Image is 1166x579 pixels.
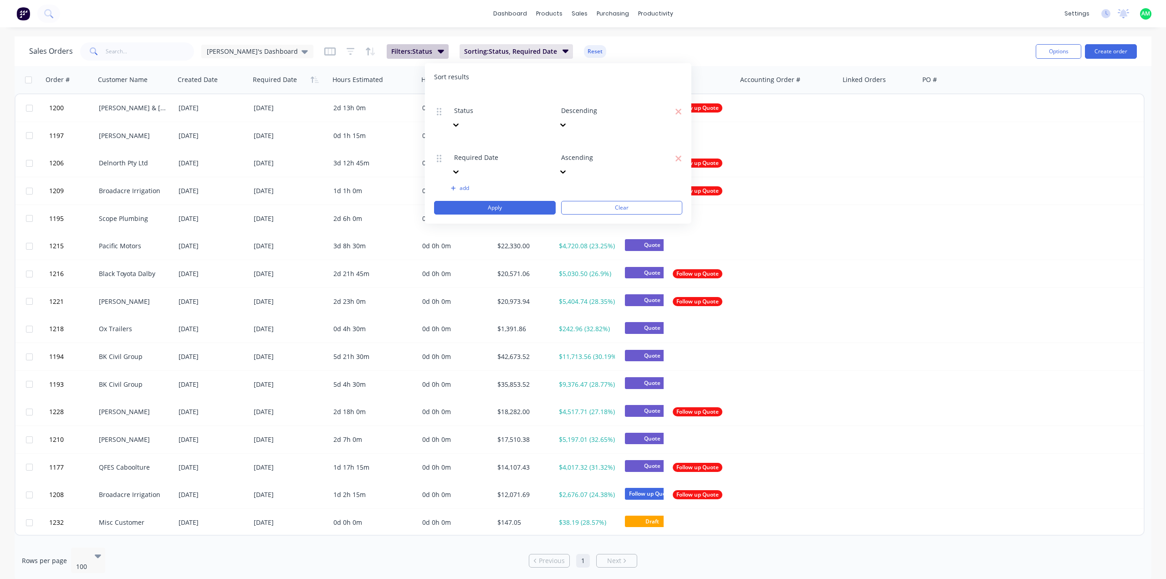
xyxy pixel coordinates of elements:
[46,343,99,370] button: 1194
[673,159,722,168] button: Follow up Quote
[254,297,326,306] div: [DATE]
[584,45,606,58] button: Reset
[99,131,168,140] div: [PERSON_NAME]
[179,186,246,195] div: [DATE]
[625,294,680,306] span: Quote
[451,184,552,192] button: add
[576,554,590,568] a: Page 1 is your current page
[179,435,246,444] div: [DATE]
[49,214,64,223] span: 1195
[99,518,168,527] div: Misc Customer
[254,407,326,416] div: [DATE]
[254,103,326,113] div: [DATE]
[333,159,411,168] div: 3d 12h 45m
[254,214,326,223] div: [DATE]
[625,460,680,471] span: Quote
[673,407,722,416] button: Follow up Quote
[497,269,549,278] div: $20,571.06
[673,297,722,306] button: Follow up Quote
[179,131,246,140] div: [DATE]
[333,269,411,278] div: 2d 21h 45m
[207,46,298,56] span: [PERSON_NAME]'s Dashboard
[676,103,719,113] span: Follow up Quote
[46,509,99,536] button: 1232
[559,435,615,444] div: $5,197.01 (32.65%)
[561,106,644,115] div: Descending
[561,201,682,215] button: Clear
[422,518,451,527] span: 0d 0h 0m
[625,405,680,416] span: Quote
[179,380,246,389] div: [DATE]
[333,435,411,444] div: 2d 7h 0m
[46,232,99,260] button: 1215
[179,490,246,499] div: [DATE]
[559,352,615,361] div: $11,713.56 (30.19%)
[676,407,719,416] span: Follow up Quote
[1141,10,1150,18] span: AM
[625,377,680,389] span: Quote
[673,103,722,113] button: Follow up Quote
[676,463,719,472] span: Follow up Quote
[333,518,411,527] div: 0d 0h 0m
[46,315,99,343] button: 1218
[333,407,411,416] div: 2d 18h 0m
[99,103,168,113] div: [PERSON_NAME] & [PERSON_NAME]
[625,488,680,499] span: Follow up Quote...
[332,75,383,84] div: Hours Estimated
[179,324,246,333] div: [DATE]
[49,380,64,389] span: 1193
[333,186,411,195] div: 1d 1h 0m
[99,324,168,333] div: Ox Trailers
[178,75,218,84] div: Created Date
[49,297,64,306] span: 1221
[254,352,326,361] div: [DATE]
[625,322,680,333] span: Quote
[625,516,680,527] span: Draft
[49,518,64,527] span: 1232
[254,324,326,333] div: [DATE]
[99,352,168,361] div: BK Civil Group
[1036,44,1081,59] button: Options
[46,149,99,177] button: 1206
[179,159,246,168] div: [DATE]
[49,490,64,499] span: 1208
[625,239,680,251] span: Quote
[49,435,64,444] span: 1210
[99,159,168,168] div: Delnorth Pty Ltd
[99,380,168,389] div: BK Civil Group
[422,352,451,361] span: 0d 0h 0m
[497,241,549,251] div: $22,330.00
[333,352,411,361] div: 5d 21h 30m
[333,131,411,140] div: 0d 1h 15m
[497,297,549,306] div: $20,973.94
[422,490,451,499] span: 0d 0h 0m
[422,241,451,250] span: 0d 0h 0m
[539,556,565,565] span: Previous
[559,269,615,278] div: $5,030.50 (26.9%)
[422,186,451,195] span: 0d 0h 0m
[46,177,99,205] button: 1209
[1085,44,1137,59] button: Create order
[49,324,64,333] span: 1218
[1060,7,1094,20] div: settings
[254,269,326,278] div: [DATE]
[254,131,326,140] div: [DATE]
[254,159,326,168] div: [DATE]
[49,186,64,195] span: 1209
[676,490,719,499] span: Follow up Quote
[333,490,411,499] div: 1d 2h 15m
[254,463,326,472] div: [DATE]
[99,435,168,444] div: [PERSON_NAME]
[99,214,168,223] div: Scope Plumbing
[634,7,678,20] div: productivity
[179,214,246,223] div: [DATE]
[46,75,70,84] div: Order #
[22,556,67,565] span: Rows per page
[333,380,411,389] div: 5d 4h 30m
[454,106,528,115] div: Status
[464,47,557,56] span: Sorting: Status, Required Date
[625,267,680,278] span: Quote
[254,490,326,499] div: [DATE]
[673,463,722,472] button: Follow up Quote
[592,7,634,20] div: purchasing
